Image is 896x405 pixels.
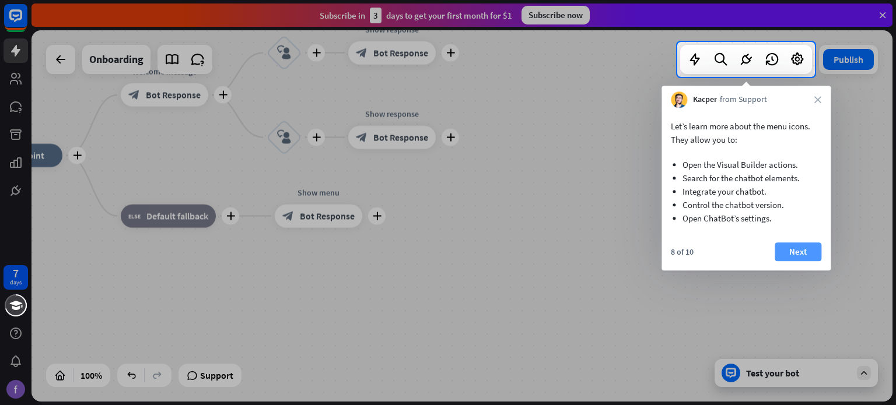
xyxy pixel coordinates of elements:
[720,94,767,105] span: from Support
[682,212,810,225] li: Open ChatBot’s settings.
[693,94,717,105] span: Kacper
[9,5,44,40] button: Open LiveChat chat widget
[682,185,810,198] li: Integrate your chatbot.
[682,171,810,185] li: Search for the chatbot elements.
[775,242,821,261] button: Next
[682,158,810,171] li: Open the Visual Builder actions.
[682,198,810,212] li: Control the chatbot version.
[671,246,694,257] div: 8 of 10
[814,96,821,103] i: close
[671,119,821,146] p: Let’s learn more about the menu icons. They allow you to:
